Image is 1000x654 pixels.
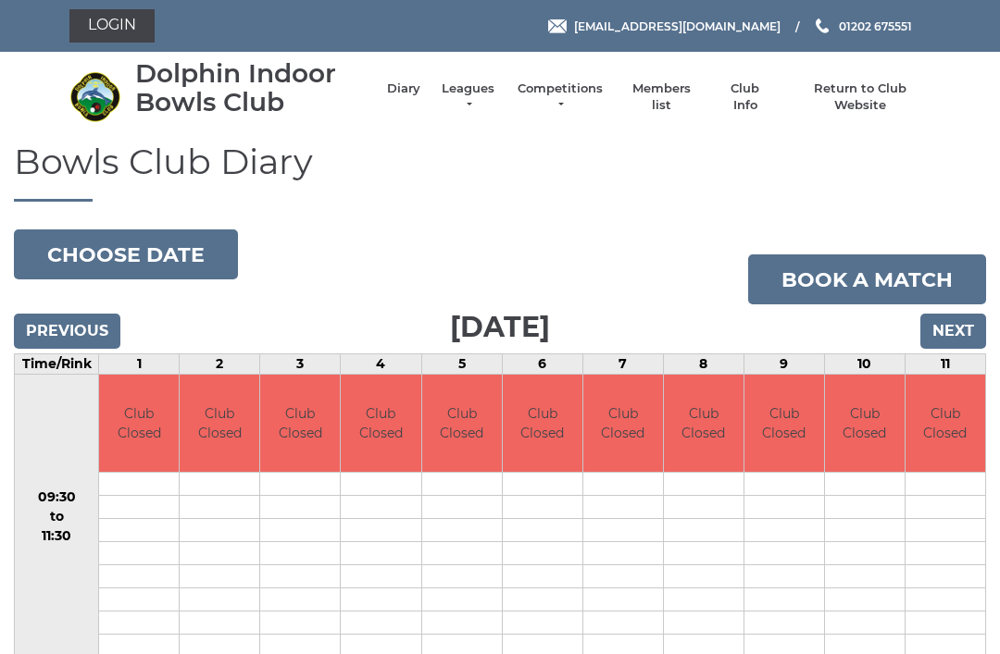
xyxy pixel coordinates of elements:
[14,314,120,349] input: Previous
[622,80,699,114] a: Members list
[14,142,986,203] h1: Bowls Club Diary
[744,375,824,472] td: Club Closed
[905,354,985,375] td: 11
[582,354,663,375] td: 7
[816,19,829,33] img: Phone us
[99,375,179,472] td: Club Closed
[920,314,986,349] input: Next
[748,254,986,304] a: Book a match
[744,354,824,375] td: 9
[341,375,420,472] td: Club Closed
[69,9,155,43] a: Login
[421,354,502,375] td: 5
[69,71,120,122] img: Dolphin Indoor Bowls Club
[791,80,931,114] a: Return to Club Website
[548,19,567,33] img: Email
[719,80,772,114] a: Club Info
[664,375,744,472] td: Club Closed
[15,354,99,375] td: Time/Rink
[341,354,421,375] td: 4
[516,80,605,114] a: Competitions
[260,375,340,472] td: Club Closed
[14,229,238,279] button: Choose date
[813,18,912,35] a: Phone us 01202 675551
[906,375,985,472] td: Club Closed
[839,19,912,32] span: 01202 675551
[825,375,905,472] td: Club Closed
[260,354,341,375] td: 3
[387,80,420,97] a: Diary
[503,375,582,472] td: Club Closed
[439,80,497,114] a: Leagues
[548,18,781,35] a: Email [EMAIL_ADDRESS][DOMAIN_NAME]
[180,354,260,375] td: 2
[99,354,180,375] td: 1
[422,375,502,472] td: Club Closed
[574,19,781,32] span: [EMAIL_ADDRESS][DOMAIN_NAME]
[663,354,744,375] td: 8
[135,59,369,117] div: Dolphin Indoor Bowls Club
[502,354,582,375] td: 6
[824,354,905,375] td: 10
[180,375,259,472] td: Club Closed
[583,375,663,472] td: Club Closed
